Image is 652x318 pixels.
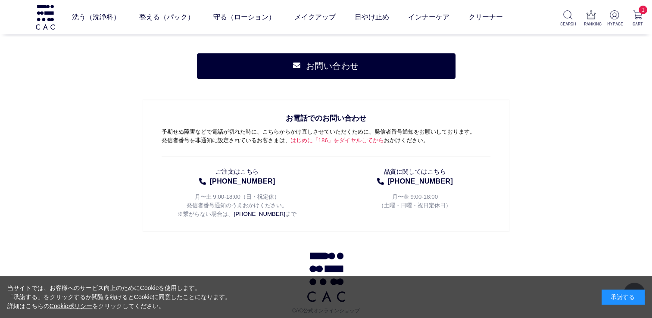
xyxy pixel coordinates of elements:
[468,5,502,29] a: クリーナー
[583,10,599,27] a: RANKING
[290,253,363,315] a: CAC公式オンラインショップ
[630,21,645,27] p: CART
[408,5,449,29] a: インナーケア
[339,187,490,209] p: 月〜金 9:00-18:00 （土曜・日曜・祝日定休日）
[139,5,194,29] a: 整える（パック）
[162,187,313,218] p: 月〜土 9:00-18:00（日・祝定休） 発信者番号通知のうえおかけください。 ※繋がらない場合は、 まで
[560,10,575,27] a: SEARCH
[72,5,120,29] a: 洗う（洗浄料）
[34,5,56,29] img: logo
[639,6,647,14] span: 1
[162,113,491,157] p: 予期せぬ障害などで電話が切れた時に、こちらからかけ直しさせていただくために、発信者番号通知をお願いしております。 発信者番号を非通知に設定されているお客さまは、 おかけください。
[583,21,599,27] p: RANKING
[197,53,455,79] a: お問い合わせ
[602,290,645,305] div: 承諾する
[162,113,491,128] span: お電話でのお問い合わせ
[213,5,275,29] a: 守る（ローション）
[607,21,622,27] p: MYPAGE
[630,10,645,27] a: 1 CART
[560,21,575,27] p: SEARCH
[607,10,622,27] a: MYPAGE
[50,302,93,309] a: Cookieポリシー
[354,5,389,29] a: 日やけ止め
[290,137,384,143] span: はじめに「186」をダイヤルしてから
[294,5,335,29] a: メイクアップ
[7,284,231,311] div: 当サイトでは、お客様へのサービス向上のためにCookieを使用します。 「承諾する」をクリックするか閲覧を続けるとCookieに同意したことになります。 詳細はこちらの をクリックしてください。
